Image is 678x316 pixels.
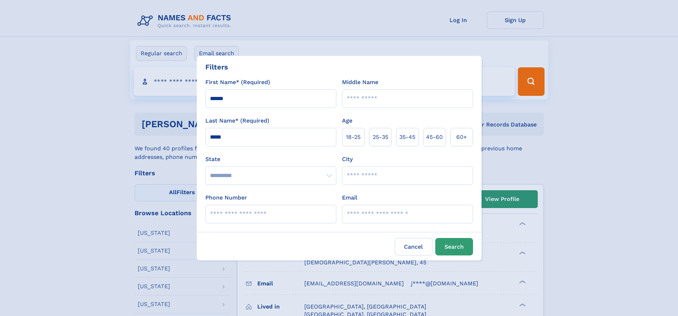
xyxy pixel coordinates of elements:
[205,155,336,164] label: State
[205,78,270,87] label: First Name* (Required)
[342,78,378,87] label: Middle Name
[205,62,228,72] div: Filters
[399,133,415,141] span: 35‑45
[426,133,443,141] span: 45‑60
[342,155,353,164] label: City
[205,116,269,125] label: Last Name* (Required)
[342,193,357,202] label: Email
[346,133,361,141] span: 18‑25
[205,193,247,202] label: Phone Number
[373,133,388,141] span: 25‑35
[395,238,432,255] label: Cancel
[342,116,352,125] label: Age
[435,238,473,255] button: Search
[456,133,467,141] span: 60+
